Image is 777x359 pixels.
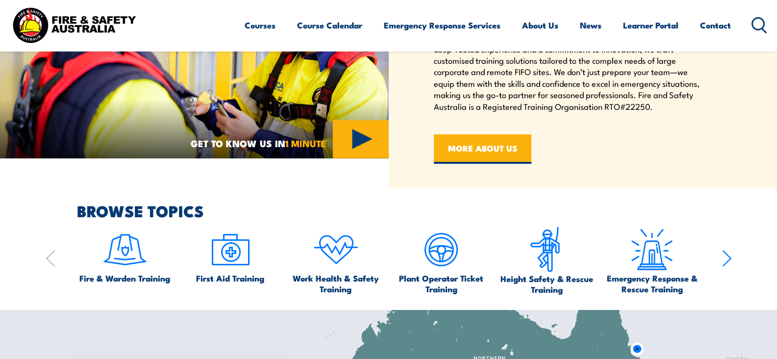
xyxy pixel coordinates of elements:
[580,12,602,38] a: News
[77,204,732,217] h2: BROWSE TOPICS
[102,227,148,273] img: icon-1
[418,227,464,273] img: icon-5
[288,227,384,294] a: Work Health & Safety Training
[79,227,170,283] a: Fire & Warden Training
[499,273,595,295] span: Height Safety & Rescue Training
[434,134,531,164] a: MORE ABOUT US
[524,227,570,273] img: icon-6
[499,227,595,295] a: Height Safety & Rescue Training
[191,139,326,148] span: GET TO KNOW US IN
[313,227,359,273] img: icon-4
[623,12,678,38] a: Learner Portal
[285,136,326,150] strong: 1 MINUTE
[393,273,489,294] span: Plant Operator Ticket Training
[700,12,731,38] a: Contact
[604,227,700,294] a: Emergency Response & Rescue Training
[393,227,489,294] a: Plant Operator Ticket Training
[629,227,675,273] img: Emergency Response Icon
[384,12,501,38] a: Emergency Response Services
[297,12,362,38] a: Course Calendar
[604,273,700,294] span: Emergency Response & Rescue Training
[79,273,170,283] span: Fire & Warden Training
[522,12,558,38] a: About Us
[196,227,264,283] a: First Aid Training
[207,227,253,273] img: icon-2
[288,273,384,294] span: Work Health & Safety Training
[245,12,276,38] a: Courses
[434,20,702,112] p: We are recognised for our expertise in safety training and emergency response, serving Australia’...
[196,273,264,283] span: First Aid Training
